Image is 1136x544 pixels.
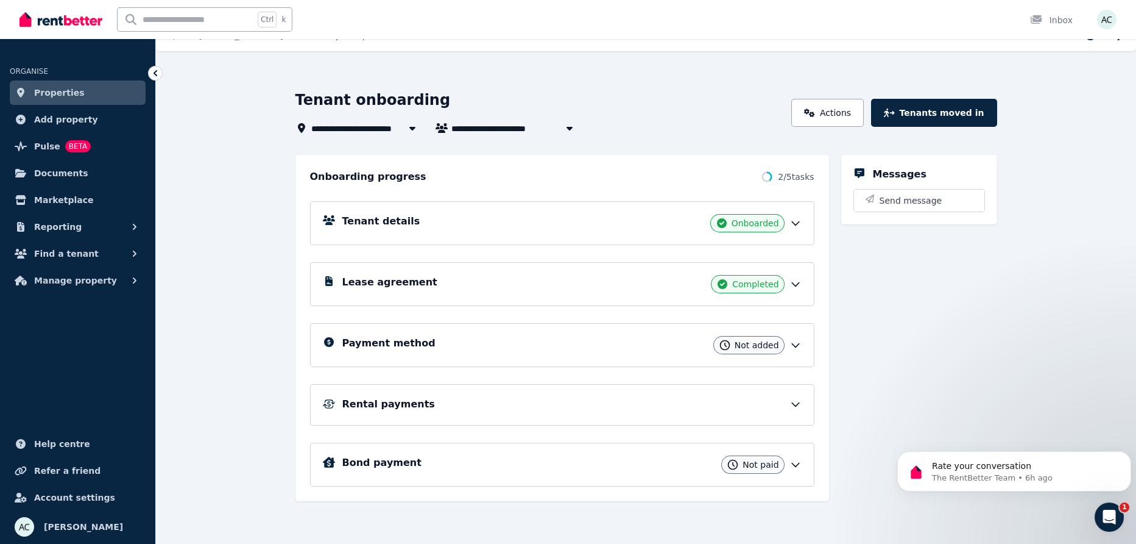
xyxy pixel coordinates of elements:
[281,15,286,24] span: k
[342,456,422,470] h5: Bond payment
[892,426,1136,511] iframe: Intercom notifications message
[871,99,997,127] button: Tenants moved in
[295,90,451,110] h1: Tenant onboarding
[34,246,99,261] span: Find a tenant
[19,10,102,29] img: RentBetter
[10,215,146,239] button: Reporting
[342,214,420,229] h5: Tenant details
[342,336,436,351] h5: Payment method
[732,278,778,290] span: Completed
[791,99,864,127] a: Actions
[10,81,146,105] a: Properties
[1120,503,1129,512] span: 1
[34,139,60,154] span: Pulse
[34,437,90,451] span: Help centre
[10,242,146,266] button: Find a tenant
[10,188,146,212] a: Marketplace
[34,490,115,505] span: Account settings
[323,457,335,468] img: Bond Details
[34,193,93,207] span: Marketplace
[10,268,146,293] button: Manage property
[1097,10,1117,29] img: Ana Carvalho
[342,397,435,412] h5: Rental payments
[323,399,335,409] img: Rental Payments
[10,459,146,483] a: Refer a friend
[854,190,984,212] button: Send message
[880,195,942,207] span: Send message
[10,134,146,159] a: PulseBETA
[34,112,98,127] span: Add property
[735,339,779,351] span: Not added
[873,167,926,182] h5: Messages
[44,520,123,534] span: [PERSON_NAME]
[1030,14,1073,26] div: Inbox
[732,217,779,229] span: Onboarded
[10,485,146,510] a: Account settings
[10,161,146,185] a: Documents
[342,275,437,290] h5: Lease agreement
[10,107,146,132] a: Add property
[310,170,426,184] h2: Onboarding progress
[34,220,82,234] span: Reporting
[10,432,146,456] a: Help centre
[778,171,814,183] span: 2 / 5 tasks
[65,140,91,152] span: BETA
[1095,503,1124,532] iframe: Intercom live chat
[258,12,277,27] span: Ctrl
[34,273,117,288] span: Manage property
[15,517,34,537] img: Ana Carvalho
[34,166,88,181] span: Documents
[34,463,101,478] span: Refer a friend
[743,459,778,471] span: Not paid
[34,85,85,100] span: Properties
[10,67,48,76] span: ORGANISE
